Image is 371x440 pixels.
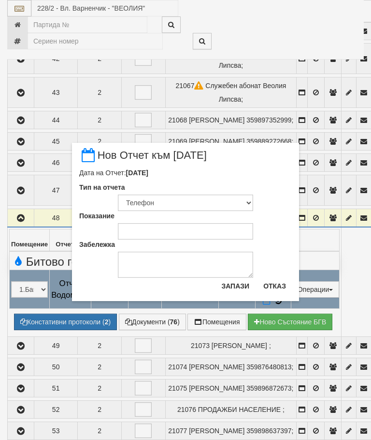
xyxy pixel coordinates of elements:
b: [DATE] [126,169,148,177]
label: Тип на отчета [79,182,125,192]
label: Забележка [79,240,115,249]
span: Дата на Отчет: [79,169,148,177]
button: Отказ [257,278,292,294]
label: Показание [79,211,114,221]
span: Нов Отчет към [DATE] [79,150,207,168]
button: Запази [215,278,255,294]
